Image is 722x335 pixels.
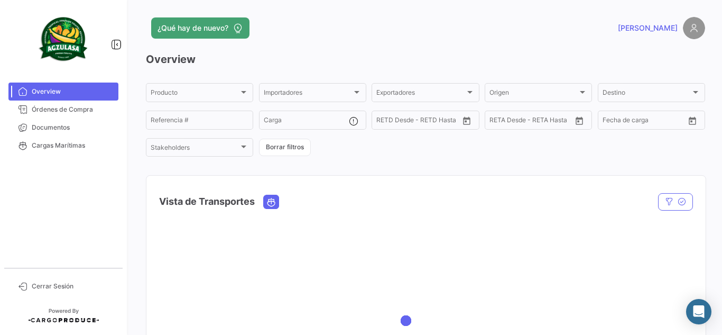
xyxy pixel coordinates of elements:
button: ¿Qué hay de nuevo? [151,17,249,39]
span: Exportadores [376,90,465,98]
img: agzulasa-logo.png [37,13,90,66]
input: Hasta [516,118,555,125]
span: Destino [603,90,691,98]
span: Producto [151,90,239,98]
input: Desde [376,118,395,125]
img: placeholder-user.png [683,17,705,39]
span: Overview [32,87,114,96]
input: Hasta [403,118,442,125]
a: Documentos [8,119,118,137]
a: Overview [8,83,118,101]
button: Ocean [264,195,279,209]
button: Borrar filtros [259,139,311,156]
button: Open calendar [684,113,700,129]
button: Open calendar [459,113,475,129]
button: Open calendar [571,113,587,129]
h4: Vista de Transportes [159,194,255,209]
input: Desde [603,118,622,125]
span: Origen [489,90,578,98]
span: Documentos [32,123,114,132]
div: Abrir Intercom Messenger [686,299,711,324]
h3: Overview [146,52,705,67]
span: Importadores [264,90,352,98]
a: Órdenes de Compra [8,101,118,119]
input: Hasta [629,118,668,125]
span: Stakeholders [151,146,239,153]
span: [PERSON_NAME] [618,23,678,33]
a: Cargas Marítimas [8,137,118,155]
span: ¿Qué hay de nuevo? [158,23,228,33]
span: Cerrar Sesión [32,282,114,291]
span: Cargas Marítimas [32,141,114,150]
input: Desde [489,118,508,125]
span: Órdenes de Compra [32,105,114,114]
